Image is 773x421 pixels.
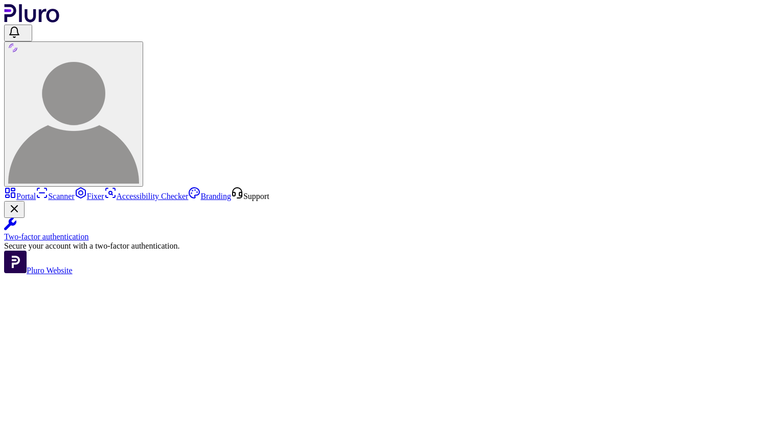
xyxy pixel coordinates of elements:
img: User avatar [8,53,139,184]
a: Scanner [36,192,75,201]
a: Logo [4,15,60,24]
div: Secure your account with a two-factor authentication. [4,241,769,251]
button: Close Two-factor authentication notification [4,201,25,218]
button: Open notifications, you have 128 new notifications [4,25,32,41]
div: Two-factor authentication [4,232,769,241]
a: Fixer [75,192,104,201]
a: Accessibility Checker [104,192,189,201]
button: User avatar [4,41,143,187]
a: Two-factor authentication [4,218,769,241]
a: Portal [4,192,36,201]
a: Branding [188,192,231,201]
a: Open Pluro Website [4,266,73,275]
a: Open Support screen [231,192,269,201]
aside: Sidebar menu [4,187,769,275]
